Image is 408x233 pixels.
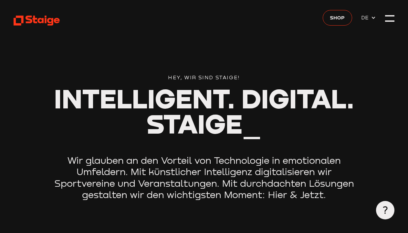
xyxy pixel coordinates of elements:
a: Shop [323,10,352,26]
div: Hey, wir sind Staige! [14,73,394,82]
span: Shop [330,14,345,22]
span: Intelligent. Digital. Staige_ [54,82,354,139]
p: Wir glauben an den Vorteil von Technologie in emotionalen Umfeldern. Mit künstlicher Intelligenz ... [51,155,358,201]
span: DE [361,14,371,22]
